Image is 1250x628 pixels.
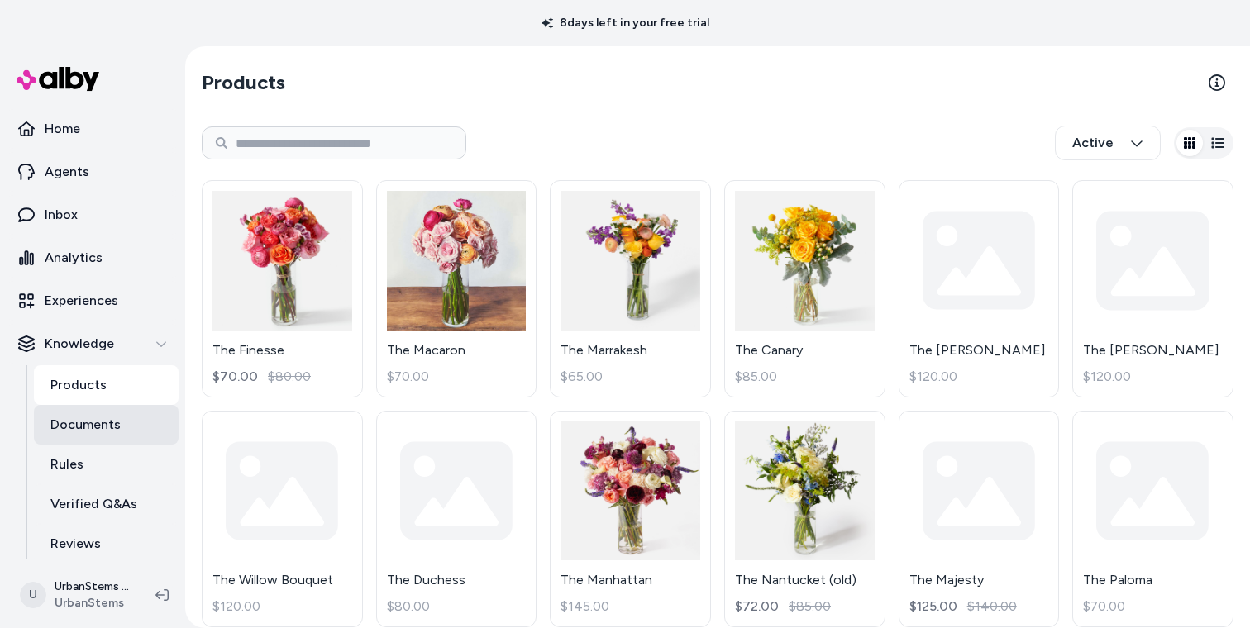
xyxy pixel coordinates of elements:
[50,494,137,514] p: Verified Q&As
[7,238,179,278] a: Analytics
[50,375,107,395] p: Products
[202,411,363,628] a: The Willow Bouquet$120.00
[45,291,118,311] p: Experiences
[50,415,121,435] p: Documents
[45,334,114,354] p: Knowledge
[202,69,285,96] h2: Products
[7,109,179,149] a: Home
[7,281,179,321] a: Experiences
[17,67,99,91] img: alby Logo
[20,582,46,608] span: U
[34,405,179,445] a: Documents
[724,411,885,628] a: The Nantucket (old)The Nantucket (old)$72.00$85.00
[55,595,129,611] span: UrbanStems
[376,411,537,628] a: The Duchess$80.00
[724,180,885,397] a: The CanaryThe Canary$85.00
[45,119,80,139] p: Home
[45,248,103,268] p: Analytics
[899,180,1060,397] a: The [PERSON_NAME]$120.00
[45,162,89,182] p: Agents
[899,411,1060,628] a: The Majesty$125.00$140.00
[376,180,537,397] a: The MacaronThe Macaron$70.00
[7,195,179,235] a: Inbox
[34,365,179,405] a: Products
[1055,126,1161,160] button: Active
[532,15,719,31] p: 8 days left in your free trial
[34,524,179,564] a: Reviews
[34,445,179,484] a: Rules
[34,484,179,524] a: Verified Q&As
[550,180,711,397] a: The MarrakeshThe Marrakesh$65.00
[7,152,179,192] a: Agents
[202,180,363,397] a: The FinesseThe Finesse$70.00$80.00
[50,454,83,474] p: Rules
[50,534,101,554] p: Reviews
[55,578,129,595] p: UrbanStems Shopify
[1072,411,1233,628] a: The Paloma$70.00
[7,324,179,364] button: Knowledge
[1072,180,1233,397] a: The [PERSON_NAME]$120.00
[45,205,78,225] p: Inbox
[10,569,142,621] button: UUrbanStems ShopifyUrbanStems
[550,411,711,628] a: The ManhattanThe Manhattan$145.00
